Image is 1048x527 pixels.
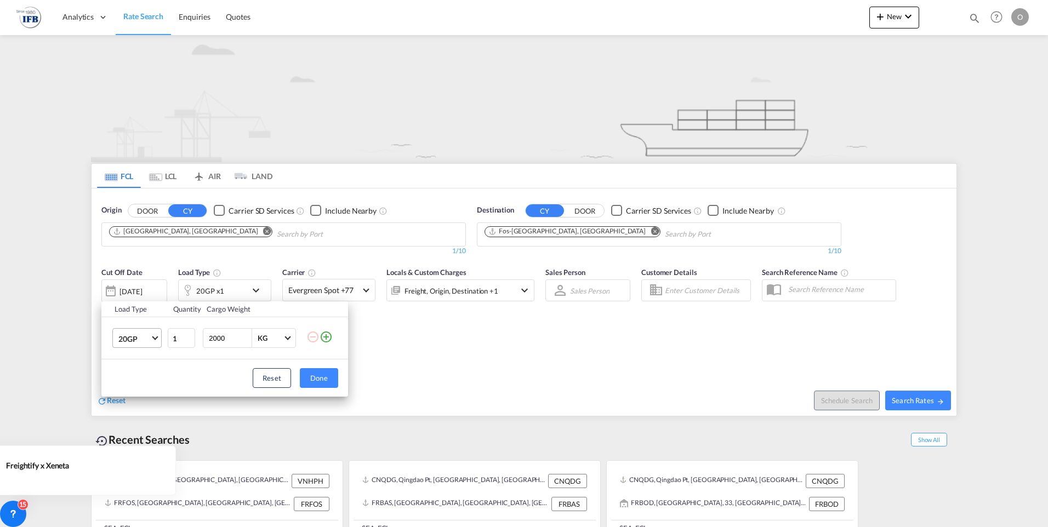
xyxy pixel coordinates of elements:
button: Done [300,368,338,388]
md-icon: icon-plus-circle-outline [320,330,333,343]
th: Load Type [101,301,167,317]
md-select: Choose: 20GP [112,328,162,348]
input: Enter Weight [208,329,252,347]
md-icon: icon-minus-circle-outline [306,330,320,343]
span: 20GP [118,334,150,345]
th: Quantity [167,301,201,317]
div: Cargo Weight [207,304,300,314]
input: Qty [168,328,195,348]
div: KG [258,334,267,342]
button: Reset [253,368,291,388]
